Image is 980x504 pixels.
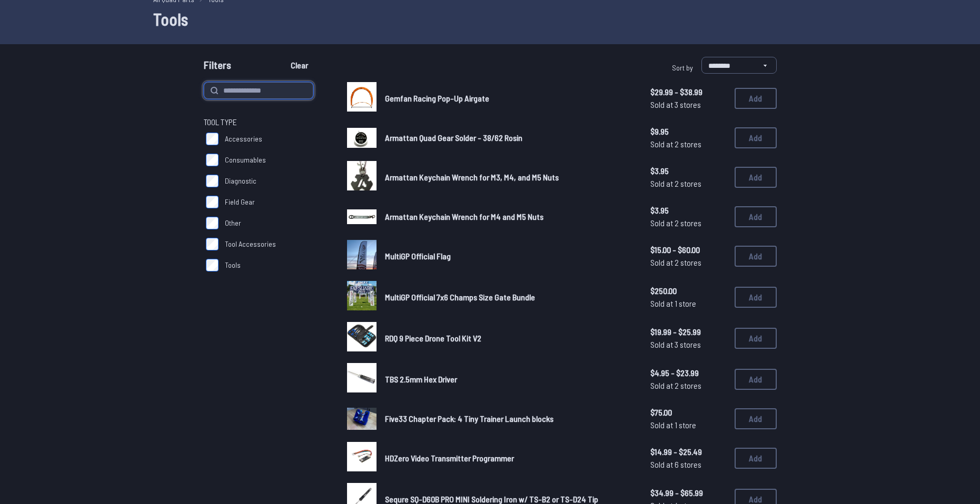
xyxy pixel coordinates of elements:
input: Tools [206,259,219,271]
a: image [347,82,377,115]
span: Sold at 3 stores [650,338,726,351]
span: $250.00 [650,285,726,297]
span: $3.95 [650,165,726,177]
a: HDZero Video Transmitter Programmer [385,452,633,465]
span: Filters [204,57,231,78]
span: $15.00 - $60.00 [650,244,726,256]
a: Armattan Keychain Wrench for M3, M4, and M5 Nuts [385,171,633,184]
button: Add [735,127,777,148]
span: Sort by [672,63,693,72]
span: Sold at 2 stores [650,177,726,190]
select: Sort by [701,57,777,74]
span: Sold at 2 stores [650,138,726,150]
span: $75.00 [650,406,726,419]
span: Tools [225,260,241,270]
input: Other [206,217,219,229]
a: Gemfan Racing Pop-Up Airgate [385,92,633,105]
img: image [347,154,377,198]
span: Five33 Chapter Pack: 4 Tiny Trainer Launch blocks [385,414,553,424]
span: Diagnostic [225,176,256,186]
span: $34.99 - $65.99 [650,487,726,499]
a: image [347,123,377,153]
span: $19.99 - $25.99 [650,326,726,338]
img: image [347,82,377,112]
button: Add [735,448,777,469]
button: Add [735,369,777,390]
button: Add [735,167,777,188]
span: Accessories [225,134,262,144]
span: Sold at 2 stores [650,379,726,392]
a: MultiGP Official Flag [385,250,633,263]
span: Other [225,218,241,228]
span: Sequre SQ-D60B PRO MINI Soldering Iron w/ TS-B2 or TS-D24 Tip [385,494,598,504]
a: Five33 Chapter Pack: 4 Tiny Trainer Launch blocks [385,412,633,425]
a: RDQ 9 Piece Drone Tool Kit V2 [385,332,633,345]
span: Sold at 1 store [650,419,726,431]
img: image [347,408,377,430]
span: Armattan Keychain Wrench for M3, M4, and M5 Nuts [385,172,559,182]
span: Armattan Quad Gear Solder - 38/62 Rosin [385,133,522,143]
span: MultiGP Official Flag [385,251,451,261]
button: Add [735,328,777,349]
img: image [347,322,377,351]
span: MultiGP Official 7x6 Champs Size Gate Bundle [385,292,535,302]
a: TBS 2.5mm Hex Driver [385,373,633,386]
input: Tool Accessories [206,238,219,250]
span: $9.95 [650,125,726,138]
img: image [347,442,377,471]
button: Add [735,246,777,267]
span: $4.95 - $23.99 [650,367,726,379]
span: Sold at 2 stores [650,256,726,269]
button: Clear [282,57,317,74]
span: $14.99 - $25.49 [650,446,726,458]
button: Add [735,88,777,109]
a: MultiGP Official 7x6 Champs Size Gate Bundle [385,291,633,304]
a: image [347,202,377,231]
input: Diagnostic [206,175,219,187]
img: image [347,281,377,310]
span: $3.95 [650,204,726,217]
span: Consumables [225,155,266,165]
span: Sold at 6 stores [650,458,726,471]
img: image [347,209,377,224]
span: Tool Accessories [225,239,276,249]
a: image [347,161,377,194]
span: Gemfan Racing Pop-Up Airgate [385,93,489,103]
a: Armattan Keychain Wrench for M4 and M5 Nuts [385,210,633,223]
a: image [347,404,377,434]
span: TBS 2.5mm Hex Driver [385,374,457,384]
span: Tool Type [204,116,237,128]
span: Sold at 1 store [650,297,726,310]
img: image [347,128,377,147]
input: Accessories [206,133,219,145]
span: RDQ 9 Piece Drone Tool Kit V2 [385,333,481,343]
span: HDZero Video Transmitter Programmer [385,453,514,463]
span: Sold at 2 stores [650,217,726,229]
span: $29.99 - $38.99 [650,86,726,98]
span: Field Gear [225,197,255,207]
button: Add [735,206,777,227]
a: Armattan Quad Gear Solder - 38/62 Rosin [385,132,633,144]
span: Armattan Keychain Wrench for M4 and M5 Nuts [385,211,543,221]
a: image [347,240,377,273]
input: Consumables [206,154,219,166]
img: image [347,240,377,269]
button: Add [735,408,777,429]
button: Add [735,287,777,308]
h1: Tools [153,6,827,32]
a: image [347,322,377,355]
input: Field Gear [206,196,219,208]
a: image [347,363,377,396]
a: image [347,281,377,314]
img: image [347,363,377,392]
a: image [347,442,377,475]
span: Sold at 3 stores [650,98,726,111]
